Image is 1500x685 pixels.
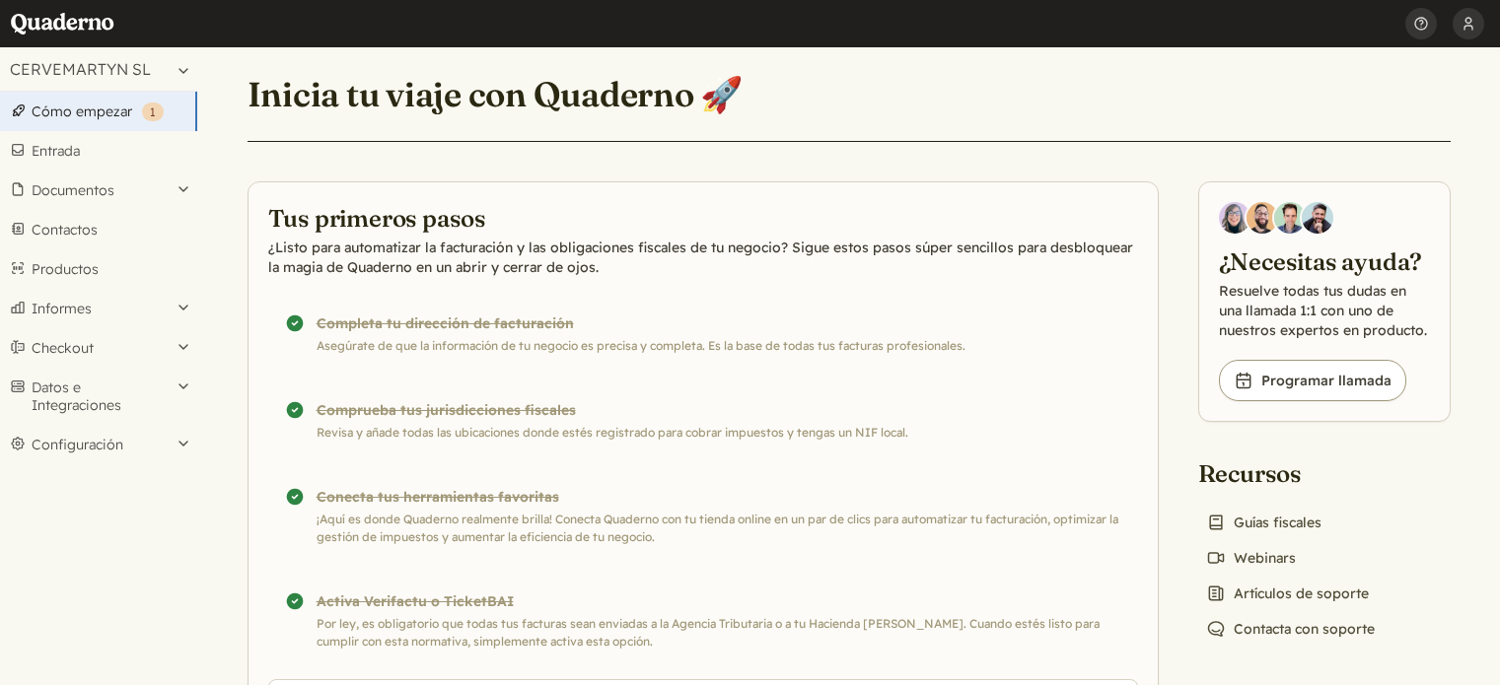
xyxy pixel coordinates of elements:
[1302,202,1333,234] img: Javier Rubio, DevRel at Quaderno
[1198,457,1383,489] h2: Recursos
[1198,509,1329,536] a: Guías fiscales
[268,238,1138,277] p: ¿Listo para automatizar la facturación y las obligaciones fiscales de tu negocio? Sigue estos pas...
[1274,202,1306,234] img: Ivo Oltmans, Business Developer at Quaderno
[1198,544,1304,572] a: Webinars
[1219,360,1406,401] a: Programar llamada
[248,73,744,116] h1: Inicia tu viaje con Quaderno 🚀
[1219,202,1250,234] img: Diana Carrasco, Account Executive at Quaderno
[1198,580,1377,607] a: Artículos de soporte
[150,104,156,119] span: 1
[1198,615,1383,643] a: Contacta con soporte
[1247,202,1278,234] img: Jairo Fumero, Account Executive at Quaderno
[1219,281,1430,340] p: Resuelve todas tus dudas en una llamada 1:1 con uno de nuestros expertos en producto.
[268,202,1138,234] h2: Tus primeros pasos
[1219,245,1430,277] h2: ¿Necesitas ayuda?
